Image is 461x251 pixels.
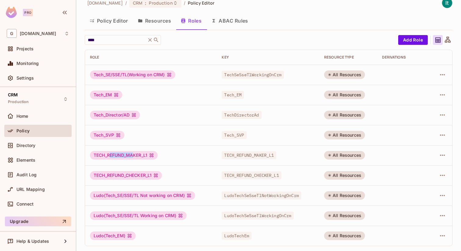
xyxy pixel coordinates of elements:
[16,187,45,192] span: URL Mapping
[16,76,34,81] span: Settings
[324,191,365,200] div: All Resources
[16,202,34,206] span: Connect
[222,71,284,79] span: TechSeSseTlWorkingOnCrm
[23,9,33,16] div: Pro
[16,158,35,163] span: Elements
[222,131,246,139] span: Tech_SVP
[16,114,28,119] span: Home
[324,151,365,160] div: All Resources
[324,70,365,79] div: All Resources
[324,91,365,99] div: All Resources
[16,61,39,66] span: Monitoring
[8,92,18,97] span: CRM
[222,212,294,220] span: LudoTechSeSseTlWorkingOnCrm
[206,13,253,28] button: ABAC Rules
[382,55,425,60] div: Derivations
[176,13,206,28] button: Roles
[90,131,124,139] div: Tech_SVP
[7,29,17,38] span: G
[16,172,37,177] span: Audit Log
[90,70,175,79] div: Tech_SE/SSE/TL(Working on CRM)
[398,35,428,45] button: Add Role
[222,55,314,60] div: Key
[6,7,17,18] img: SReyMgAAAABJRU5ErkJggg==
[90,171,162,180] div: TECH_REFUND_CHECKER_L1
[222,151,276,159] span: TECH_REFUND_MAKER_L1
[90,151,158,160] div: TECH_REFUND_MAKER_L1
[16,46,34,51] span: Projects
[16,128,30,133] span: Policy
[90,55,212,60] div: Role
[90,91,122,99] div: Tech_EM
[8,99,29,104] span: Production
[90,211,187,220] div: Ludo(Tech_SE/SSE/TL Working on CRM)
[85,13,133,28] button: Policy Editor
[222,232,252,240] span: LudoTechEm
[20,31,56,36] span: Workspace: gameskraft.com
[90,191,195,200] div: Ludo(Tech_SE/SSE/TL Not working on CRM)
[222,91,244,99] span: Tech_EM
[133,13,176,28] button: Resources
[16,239,49,244] span: Help & Updates
[90,111,140,119] div: Tech_Director/AD
[16,143,35,148] span: Directory
[324,171,365,180] div: All Resources
[324,231,365,240] div: All Resources
[90,231,136,240] div: Ludo(Tech_EM)
[222,192,301,199] span: LudoTechSeSseTlNotWorkingOnCrm
[324,55,372,60] div: RESOURCE TYPE
[5,217,71,226] button: Upgrade
[222,171,281,179] span: TECH_REFUND_CHECKER_L1
[324,131,365,139] div: All Resources
[324,211,365,220] div: All Resources
[145,1,147,5] span: :
[222,111,261,119] span: TechDirectorAd
[324,111,365,119] div: All Resources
